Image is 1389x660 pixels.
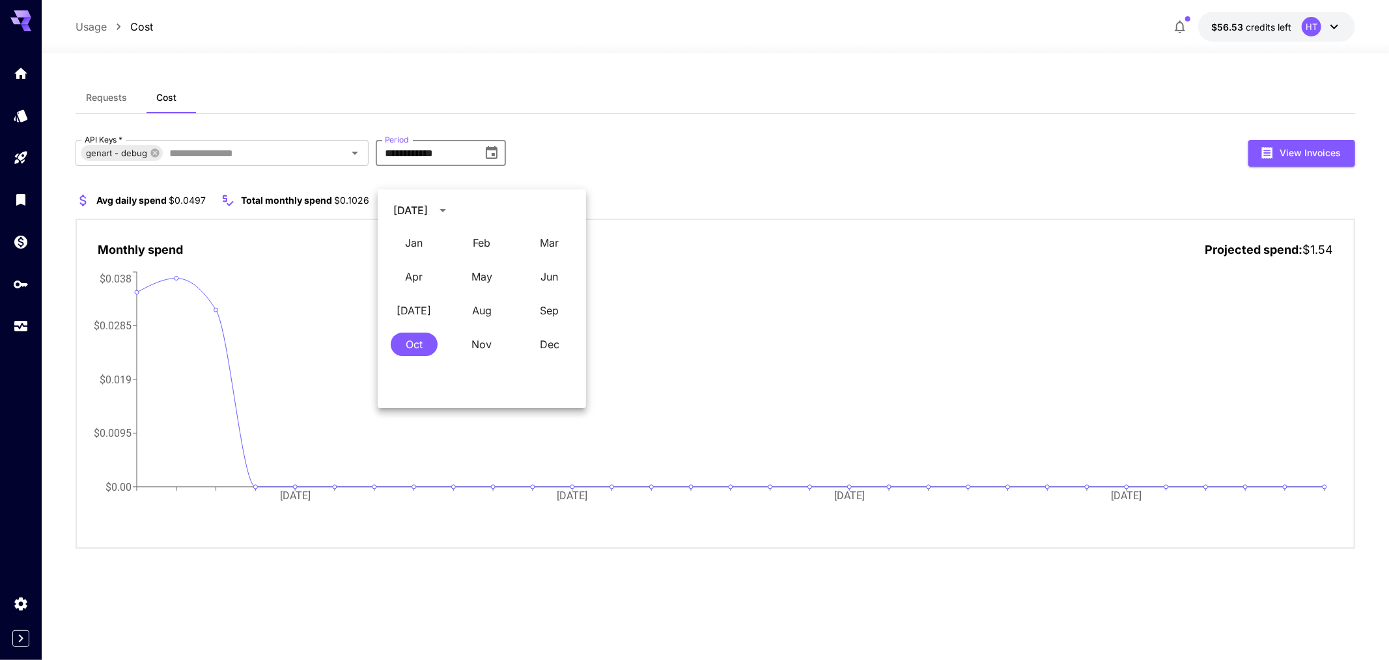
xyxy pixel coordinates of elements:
a: Cost [130,19,153,34]
tspan: $0.038 [100,272,132,284]
tspan: [DATE] [834,489,865,502]
a: Usage [76,19,107,34]
tspan: $0.0095 [94,427,132,439]
tspan: [DATE] [1111,489,1142,502]
button: September [526,299,573,322]
span: Projected spend: [1205,243,1302,256]
button: August [458,299,505,322]
nav: breadcrumb [76,19,153,34]
div: Wallet [13,234,29,250]
div: [DATE] [393,202,428,218]
tspan: [DATE] [279,489,310,502]
button: October [391,333,438,356]
button: May [458,265,505,288]
span: credits left [1246,21,1291,33]
div: HT [1302,17,1321,36]
div: $56.52548 [1211,20,1291,34]
span: $0.1026 [334,195,369,206]
button: Open [346,144,364,162]
button: April [391,265,438,288]
label: Period [385,134,409,145]
button: December [526,333,573,356]
span: genart - debug [81,146,152,161]
div: Usage [13,318,29,335]
div: API Keys [13,276,29,292]
span: Cost [156,92,176,103]
div: Playground [13,150,29,166]
tspan: $0.0285 [94,320,132,332]
button: Choose date, selected date is Oct 1, 2025 [479,140,505,166]
a: View Invoices [1248,146,1355,158]
button: June [526,265,573,288]
span: $56.53 [1211,21,1246,33]
span: Avg daily spend [96,195,167,206]
button: Expand sidebar [12,630,29,647]
button: February [458,231,505,254]
div: Settings [13,596,29,612]
label: API Keys [85,134,122,145]
div: Models [13,107,29,124]
p: Monthly spend [98,241,183,258]
button: View Invoices [1248,140,1355,167]
button: March [526,231,573,254]
tspan: $0.00 [105,480,132,493]
span: Requests [86,92,127,103]
span: $1.54 [1302,243,1333,256]
span: Total monthly spend [241,195,332,206]
tspan: [DATE] [557,489,587,502]
button: November [458,333,505,356]
div: Home [13,65,29,81]
button: calendar view is open, switch to year view [432,199,454,221]
div: genart - debug [81,145,163,161]
button: $56.52548HT [1198,12,1355,42]
button: January [391,231,438,254]
button: July [391,299,438,322]
tspan: $0.019 [100,373,132,385]
span: $0.0497 [169,195,206,206]
div: Library [13,191,29,208]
